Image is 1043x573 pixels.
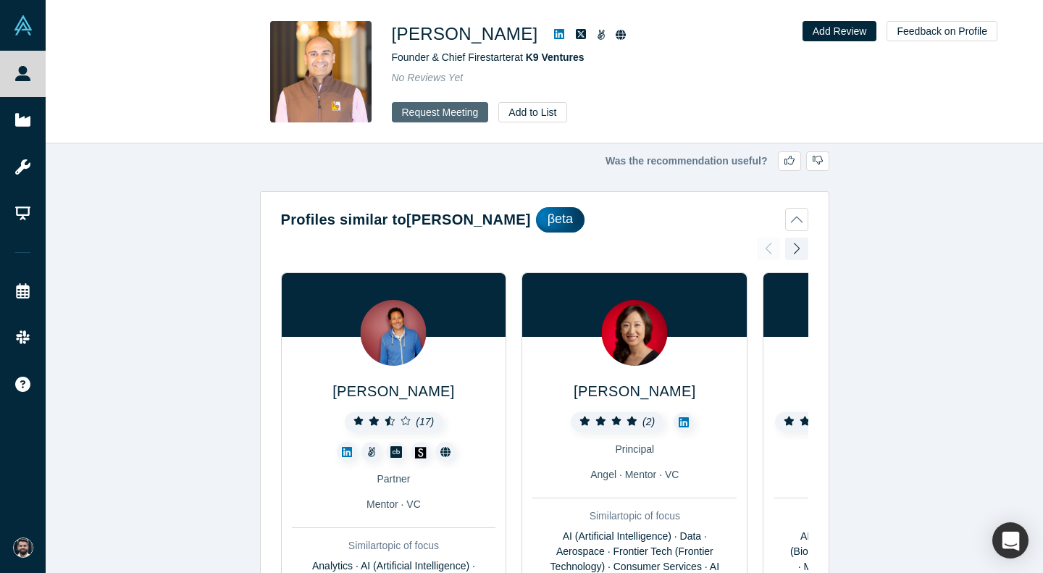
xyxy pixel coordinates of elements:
[536,207,585,233] div: βeta
[416,416,434,427] i: ( 17 )
[377,473,410,485] span: Partner
[292,497,496,512] div: Mentor · VC
[602,300,668,366] img: Ching-Yu Hu's Profile Image
[270,21,372,122] img: Manu Kumar's Profile Image
[292,538,496,553] div: Similar topic of focus
[361,300,427,366] img: Garrett Goldberg's Profile Image
[332,383,454,399] a: [PERSON_NAME]
[803,21,877,41] button: Add Review
[498,102,566,122] button: Add to List
[532,467,737,482] div: Angel · Mentor · VC
[574,383,695,399] a: [PERSON_NAME]
[392,72,464,83] span: No Reviews Yet
[774,509,978,524] div: Similar topic of focus
[642,416,655,427] i: ( 2 )
[260,151,829,171] div: Was the recommendation useful?
[887,21,997,41] button: Feedback on Profile
[615,443,654,455] span: Principal
[13,538,33,558] img: Rafi Wadan's Account
[281,209,531,230] h2: Profiles similar to [PERSON_NAME]
[281,207,808,233] button: Profiles similar to[PERSON_NAME]βeta
[532,509,737,524] div: Similar topic of focus
[392,102,489,122] button: Request Meeting
[392,21,538,47] h1: [PERSON_NAME]
[526,51,585,63] a: K9 Ventures
[392,51,585,63] span: Founder & Chief Firestarter at
[774,467,978,482] div: VC
[13,15,33,35] img: Alchemist Vault Logo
